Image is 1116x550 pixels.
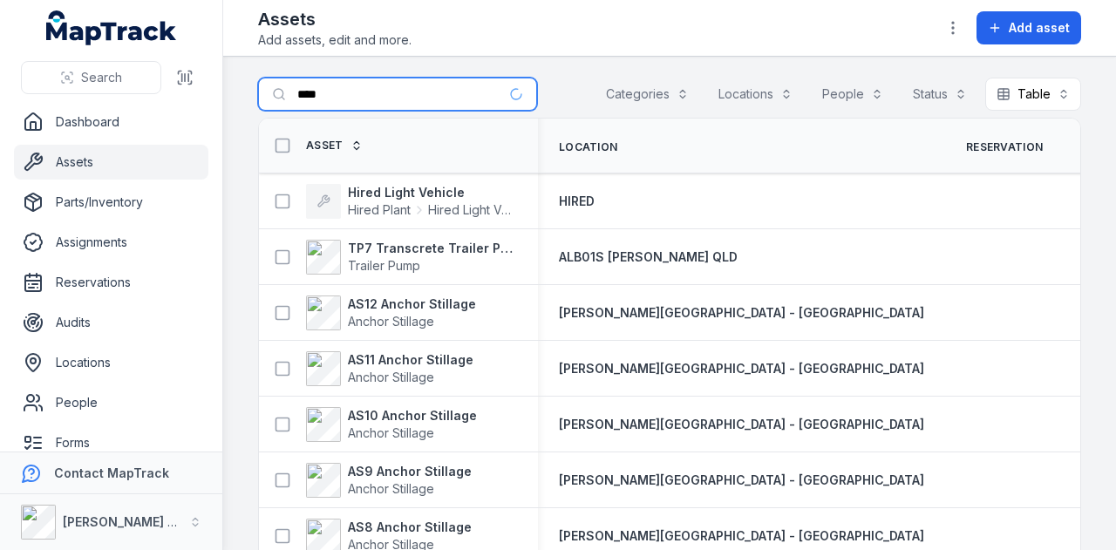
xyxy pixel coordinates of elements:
[54,465,169,480] strong: Contact MapTrack
[707,78,804,111] button: Locations
[559,472,924,489] a: [PERSON_NAME][GEOGRAPHIC_DATA] - [GEOGRAPHIC_DATA]
[348,425,434,440] span: Anchor Stillage
[1009,19,1070,37] span: Add asset
[46,10,177,45] a: MapTrack
[559,360,924,377] a: [PERSON_NAME][GEOGRAPHIC_DATA] - [GEOGRAPHIC_DATA]
[966,140,1043,154] span: Reservation
[902,78,978,111] button: Status
[559,248,738,266] a: ALB01S [PERSON_NAME] QLD
[559,305,924,320] span: [PERSON_NAME][GEOGRAPHIC_DATA] - [GEOGRAPHIC_DATA]
[63,514,206,529] strong: [PERSON_NAME] Group
[14,105,208,139] a: Dashboard
[348,240,517,257] strong: TP7 Transcrete Trailer Pump
[559,472,924,487] span: [PERSON_NAME][GEOGRAPHIC_DATA] - [GEOGRAPHIC_DATA]
[559,527,924,545] a: [PERSON_NAME][GEOGRAPHIC_DATA] - [GEOGRAPHIC_DATA]
[985,78,1081,111] button: Table
[559,194,595,208] span: HIRED
[348,295,476,313] strong: AS12 Anchor Stillage
[348,481,434,496] span: Anchor Stillage
[559,528,924,543] span: [PERSON_NAME][GEOGRAPHIC_DATA] - [GEOGRAPHIC_DATA]
[14,145,208,180] a: Assets
[348,351,473,369] strong: AS11 Anchor Stillage
[559,417,924,431] span: [PERSON_NAME][GEOGRAPHIC_DATA] - [GEOGRAPHIC_DATA]
[348,519,472,536] strong: AS8 Anchor Stillage
[559,304,924,322] a: [PERSON_NAME][GEOGRAPHIC_DATA] - [GEOGRAPHIC_DATA]
[976,11,1081,44] button: Add asset
[559,140,617,154] span: Location
[14,425,208,460] a: Forms
[258,7,412,31] h2: Assets
[306,184,517,219] a: Hired Light VehicleHired PlantHired Light Vehicle
[348,407,477,424] strong: AS10 Anchor Stillage
[14,265,208,300] a: Reservations
[21,61,161,94] button: Search
[14,185,208,220] a: Parts/Inventory
[348,184,517,201] strong: Hired Light Vehicle
[348,370,434,384] span: Anchor Stillage
[14,305,208,340] a: Audits
[348,201,411,219] span: Hired Plant
[81,69,122,86] span: Search
[559,249,738,264] span: ALB01S [PERSON_NAME] QLD
[14,345,208,380] a: Locations
[306,295,476,330] a: AS12 Anchor StillageAnchor Stillage
[559,361,924,376] span: [PERSON_NAME][GEOGRAPHIC_DATA] - [GEOGRAPHIC_DATA]
[559,416,924,433] a: [PERSON_NAME][GEOGRAPHIC_DATA] - [GEOGRAPHIC_DATA]
[14,385,208,420] a: People
[306,351,473,386] a: AS11 Anchor StillageAnchor Stillage
[595,78,700,111] button: Categories
[306,463,472,498] a: AS9 Anchor StillageAnchor Stillage
[559,193,595,210] a: HIRED
[811,78,895,111] button: People
[306,240,517,275] a: TP7 Transcrete Trailer PumpTrailer Pump
[306,407,477,442] a: AS10 Anchor StillageAnchor Stillage
[14,225,208,260] a: Assignments
[348,258,420,273] span: Trailer Pump
[306,139,363,153] a: Asset
[306,139,344,153] span: Asset
[348,314,434,329] span: Anchor Stillage
[258,31,412,49] span: Add assets, edit and more.
[348,463,472,480] strong: AS9 Anchor Stillage
[428,201,517,219] span: Hired Light Vehicle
